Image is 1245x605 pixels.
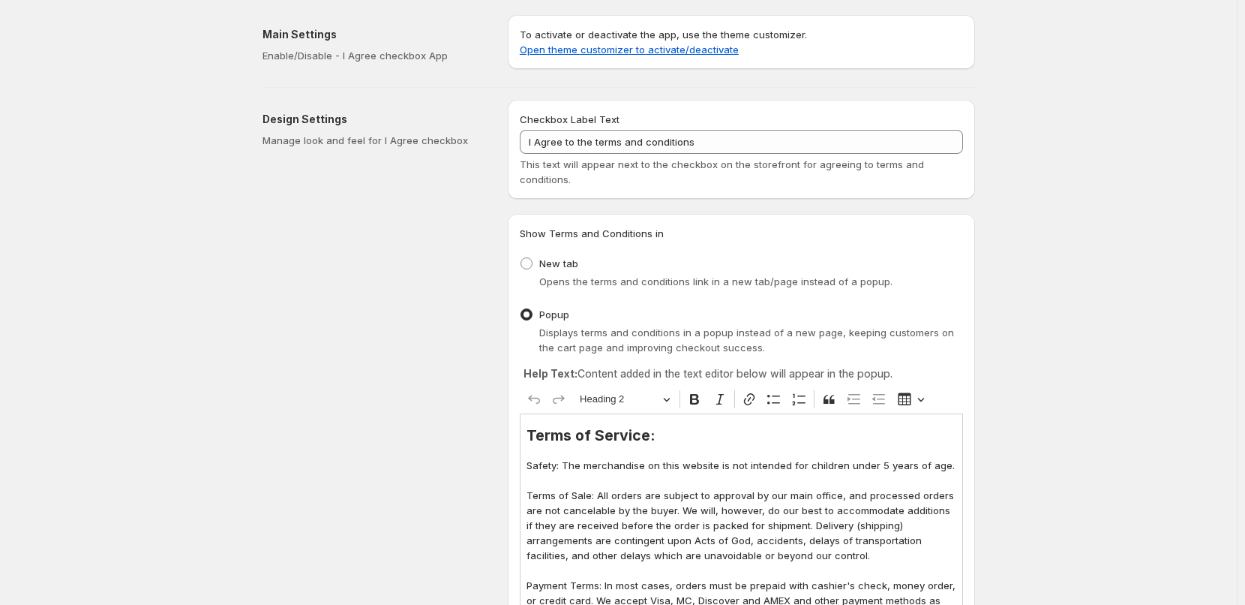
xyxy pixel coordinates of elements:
span: New tab [539,257,578,269]
span: Opens the terms and conditions link in a new tab/page instead of a popup. [539,275,892,287]
div: Editor toolbar [520,385,963,414]
p: Enable/Disable - I Agree checkbox App [262,48,484,63]
h2: Main Settings [262,27,484,42]
h2: Terms of Service: [526,428,956,443]
span: Checkbox Label Text [520,113,619,125]
span: Heading 2 [580,390,658,408]
p: To activate or deactivate the app, use the theme customizer. [520,27,963,57]
h2: Design Settings [262,112,484,127]
a: Open theme customizer to activate/deactivate [520,44,739,56]
p: Terms of Sale: All orders are subject to approval by our main office, and processed orders are no... [526,488,956,563]
strong: Help Text: [523,367,577,380]
span: Popup [539,309,569,321]
p: Content added in the text editor below will appear in the popup. [523,366,959,381]
span: Displays terms and conditions in a popup instead of a new page, keeping customers on the cart pag... [539,327,954,354]
span: Show Terms and Conditions in [520,227,664,239]
button: Heading 2, Heading [573,388,676,411]
span: This text will appear next to the checkbox on the storefront for agreeing to terms and conditions. [520,158,924,185]
p: Safety: The merchandise on this website is not intended for children under 5 years of age. [526,458,956,473]
p: Manage look and feel for I Agree checkbox [262,133,484,148]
